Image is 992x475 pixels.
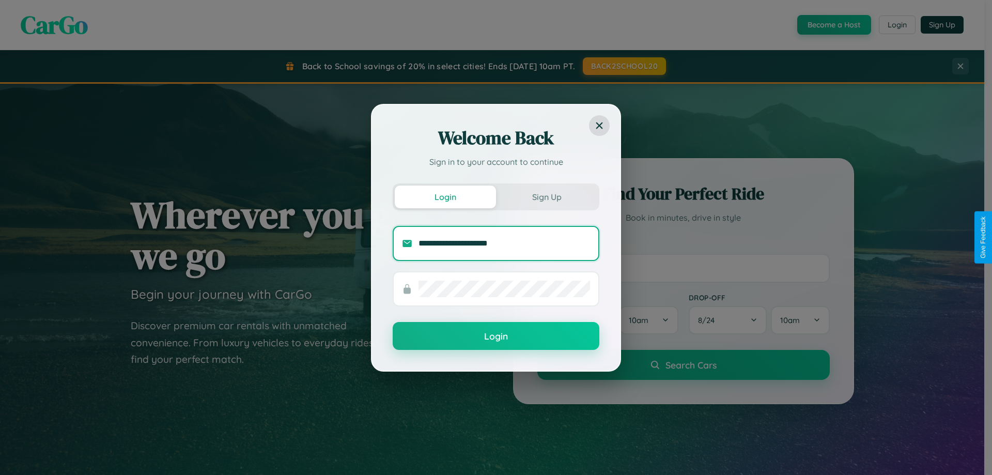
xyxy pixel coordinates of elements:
[496,186,597,208] button: Sign Up
[393,126,599,150] h2: Welcome Back
[393,156,599,168] p: Sign in to your account to continue
[393,322,599,350] button: Login
[395,186,496,208] button: Login
[980,217,987,258] div: Give Feedback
